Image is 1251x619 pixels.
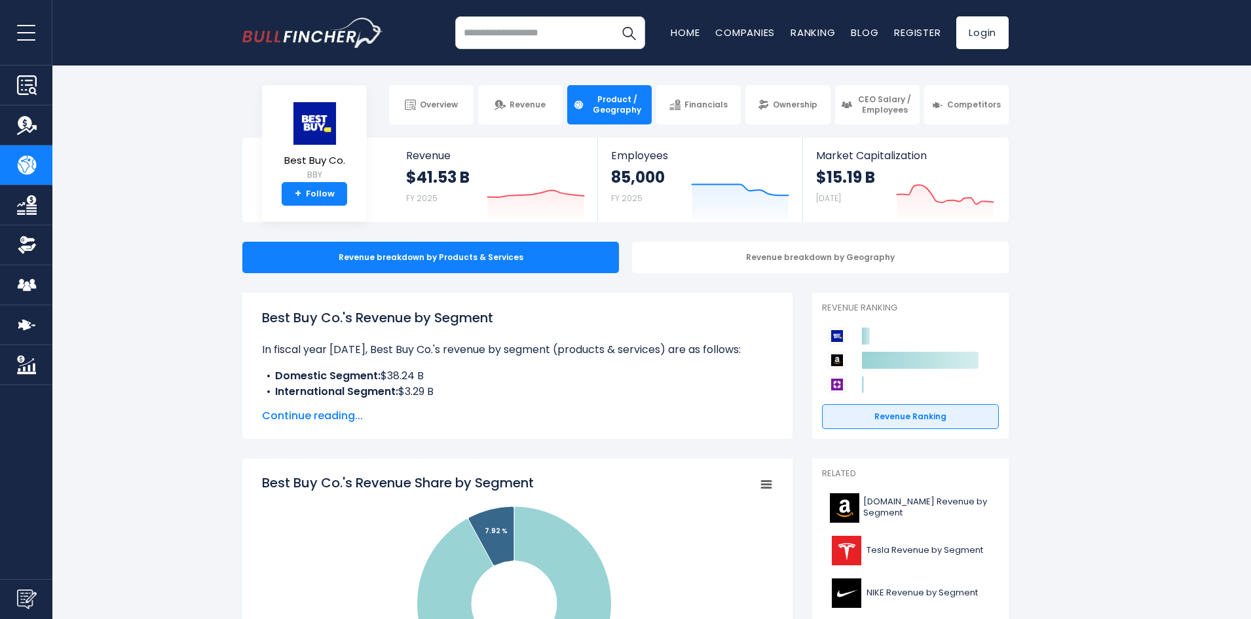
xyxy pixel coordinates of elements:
span: Tesla Revenue by Segment [867,545,983,556]
small: FY 2025 [611,193,643,204]
span: Revenue [510,100,546,110]
h1: Best Buy Co.'s Revenue by Segment [262,308,773,328]
span: Continue reading... [262,408,773,424]
img: bullfincher logo [242,18,383,48]
span: Product / Geography [588,94,646,115]
div: Revenue breakdown by Products & Services [242,242,619,273]
a: Overview [389,85,474,124]
small: FY 2025 [406,193,438,204]
tspan: Best Buy Co.'s Revenue Share by Segment [262,474,534,492]
li: $3.29 B [262,384,773,400]
a: +Follow [282,182,347,206]
small: [DATE] [816,193,841,204]
b: International Segment: [275,384,398,399]
a: Login [956,16,1009,49]
p: Revenue Ranking [822,303,999,314]
strong: + [295,188,301,200]
a: Product / Geography [567,85,652,124]
img: AMZN logo [830,493,859,523]
a: Competitors [924,85,1009,124]
a: Financials [656,85,741,124]
a: Market Capitalization $15.19 B [DATE] [803,138,1007,222]
a: Blog [851,26,878,39]
a: Ownership [745,85,830,124]
img: TSLA logo [830,536,863,565]
span: Competitors [947,100,1001,110]
a: Revenue [478,85,563,124]
a: Go to homepage [242,18,383,48]
a: Companies [715,26,775,39]
span: Market Capitalization [816,149,994,162]
p: Related [822,468,999,479]
li: $38.24 B [262,368,773,384]
small: BBY [284,169,345,181]
span: Overview [420,100,458,110]
button: Search [612,16,645,49]
a: Home [671,26,700,39]
span: Employees [611,149,789,162]
div: Revenue breakdown by Geography [632,242,1009,273]
img: Amazon.com competitors logo [829,352,846,369]
a: Revenue Ranking [822,404,999,429]
a: Register [894,26,941,39]
span: Ownership [773,100,817,110]
span: Revenue [406,149,585,162]
a: CEO Salary / Employees [835,85,920,124]
strong: $15.19 B [816,167,875,187]
a: Employees 85,000 FY 2025 [598,138,802,222]
span: Financials [684,100,728,110]
span: NIKE Revenue by Segment [867,588,978,599]
a: Best Buy Co. BBY [284,101,346,183]
a: Ranking [791,26,835,39]
span: [DOMAIN_NAME] Revenue by Segment [863,497,991,519]
a: NIKE Revenue by Segment [822,575,999,611]
p: In fiscal year [DATE], Best Buy Co.'s revenue by segment (products & services) are as follows: [262,342,773,358]
span: Best Buy Co. [284,155,345,166]
img: NKE logo [830,578,863,608]
tspan: 7.92 % [485,526,508,536]
span: CEO Salary / Employees [856,94,914,115]
img: Best Buy Co. competitors logo [829,328,846,345]
strong: $41.53 B [406,167,470,187]
a: Tesla Revenue by Segment [822,533,999,569]
img: Wayfair competitors logo [829,376,846,393]
a: Revenue $41.53 B FY 2025 [393,138,598,222]
a: [DOMAIN_NAME] Revenue by Segment [822,490,999,526]
b: Domestic Segment: [275,368,381,383]
img: Ownership [17,235,37,255]
strong: 85,000 [611,167,665,187]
